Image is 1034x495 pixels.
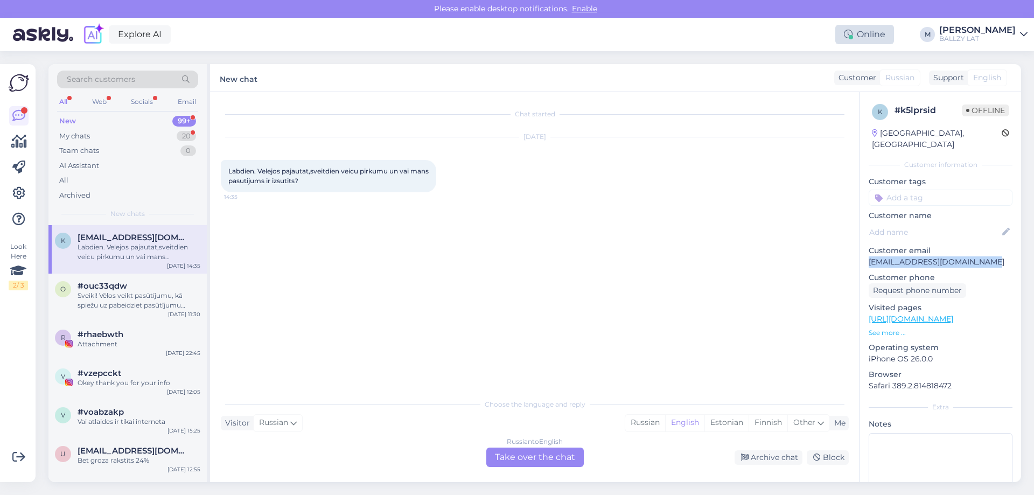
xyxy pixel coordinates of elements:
[869,160,1012,170] div: Customer information
[78,330,123,339] span: #rhaebwth
[221,132,849,142] div: [DATE]
[793,417,815,427] span: Other
[60,450,66,458] span: u
[835,25,894,44] div: Online
[177,131,196,142] div: 20
[895,104,962,117] div: # k5lprsid
[869,328,1012,338] p: See more ...
[665,415,704,431] div: English
[221,400,849,409] div: Choose the language and reply
[167,262,200,270] div: [DATE] 14:35
[704,415,749,431] div: Estonian
[78,378,200,388] div: Okey thank you for your info
[830,417,846,429] div: Me
[78,446,190,456] span: uvlab2@gmail.com
[59,175,68,186] div: All
[869,402,1012,412] div: Extra
[569,4,600,13] span: Enable
[834,72,876,83] div: Customer
[973,72,1001,83] span: English
[259,417,288,429] span: Russian
[78,368,121,378] span: #vzepcckt
[869,190,1012,206] input: Add a tag
[59,190,90,201] div: Archived
[78,242,200,262] div: Labdien. Velejos pajautat,sveitdien veicu pirkumu un vai mans pasutijums ir izsutits?
[82,23,104,46] img: explore-ai
[220,71,257,85] label: New chat
[59,161,99,171] div: AI Assistant
[78,291,200,310] div: Sveiki! Vēlos veikt pasūtījumu, kā spiežu uz pabeidziet pasūtījumu parādās šāds paziņojums - Vari...
[486,448,584,467] div: Take over the chat
[61,333,66,341] span: r
[168,310,200,318] div: [DATE] 11:30
[939,34,1016,43] div: BALLZY LAT
[869,272,1012,283] p: Customer phone
[90,95,109,109] div: Web
[869,256,1012,268] p: [EMAIL_ADDRESS][DOMAIN_NAME]
[167,427,200,435] div: [DATE] 15:25
[878,108,883,116] span: k
[939,26,1016,34] div: [PERSON_NAME]
[869,302,1012,313] p: Visited pages
[920,27,935,42] div: M
[78,456,200,465] div: Bet groza rakstīts 24%
[221,109,849,119] div: Chat started
[129,95,155,109] div: Socials
[59,145,99,156] div: Team chats
[59,131,90,142] div: My chats
[962,104,1009,116] span: Offline
[166,349,200,357] div: [DATE] 22:45
[167,388,200,396] div: [DATE] 12:05
[60,285,66,293] span: o
[749,415,787,431] div: Finnish
[869,283,966,298] div: Request phone number
[228,167,430,185] span: Labdien. Velejos pajautat,sveitdien veicu pirkumu un vai mans pasutijums ir izsutits?
[869,380,1012,392] p: Safari 389.2.814818472
[869,314,953,324] a: [URL][DOMAIN_NAME]
[167,465,200,473] div: [DATE] 12:55
[869,176,1012,187] p: Customer tags
[507,437,563,447] div: Russian to English
[869,353,1012,365] p: iPhone OS 26.0.0
[172,116,196,127] div: 99+
[61,411,65,419] span: v
[9,73,29,93] img: Askly Logo
[78,407,124,417] span: #voabzakp
[78,233,190,242] span: kristinagoldova50@gmail.com
[9,281,28,290] div: 2 / 3
[939,26,1028,43] a: [PERSON_NAME]BALLZY LAT
[67,74,135,85] span: Search customers
[78,281,127,291] span: #ouc33qdw
[735,450,802,465] div: Archive chat
[61,372,65,380] span: v
[869,342,1012,353] p: Operating system
[9,242,28,290] div: Look Here
[807,450,849,465] div: Block
[885,72,914,83] span: Russian
[176,95,198,109] div: Email
[180,145,196,156] div: 0
[59,116,76,127] div: New
[869,369,1012,380] p: Browser
[78,417,200,427] div: Vai atlaides ir tikai interneta
[109,25,171,44] a: Explore AI
[221,417,250,429] div: Visitor
[869,210,1012,221] p: Customer name
[224,193,264,201] span: 14:35
[869,419,1012,430] p: Notes
[869,226,1000,238] input: Add name
[869,245,1012,256] p: Customer email
[929,72,964,83] div: Support
[78,339,200,349] div: Attachment
[57,95,69,109] div: All
[61,236,66,245] span: k
[625,415,665,431] div: Russian
[872,128,1002,150] div: [GEOGRAPHIC_DATA], [GEOGRAPHIC_DATA]
[110,209,145,219] span: New chats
